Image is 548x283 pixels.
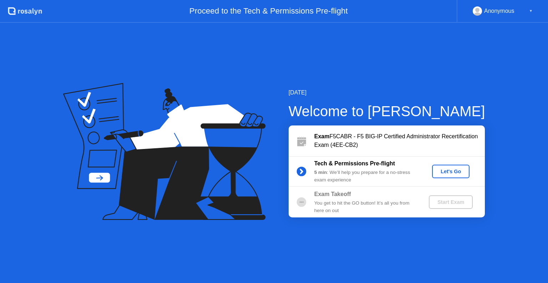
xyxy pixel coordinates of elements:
div: Welcome to [PERSON_NAME] [289,101,485,122]
b: Exam [314,133,330,139]
div: Anonymous [484,6,514,16]
div: ▼ [529,6,533,16]
button: Start Exam [429,195,473,209]
div: [DATE] [289,88,485,97]
div: You get to hit the GO button! It’s all you from here on out [314,200,417,214]
div: Start Exam [432,199,470,205]
div: F5CABR - F5 BIG-IP Certified Administrator Recertification Exam (4EE-CB2) [314,132,485,149]
button: Let's Go [432,165,470,178]
div: Let's Go [435,169,467,174]
b: Tech & Permissions Pre-flight [314,160,395,166]
div: : We’ll help you prepare for a no-stress exam experience [314,169,417,184]
b: Exam Takeoff [314,191,351,197]
b: 5 min [314,170,327,175]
